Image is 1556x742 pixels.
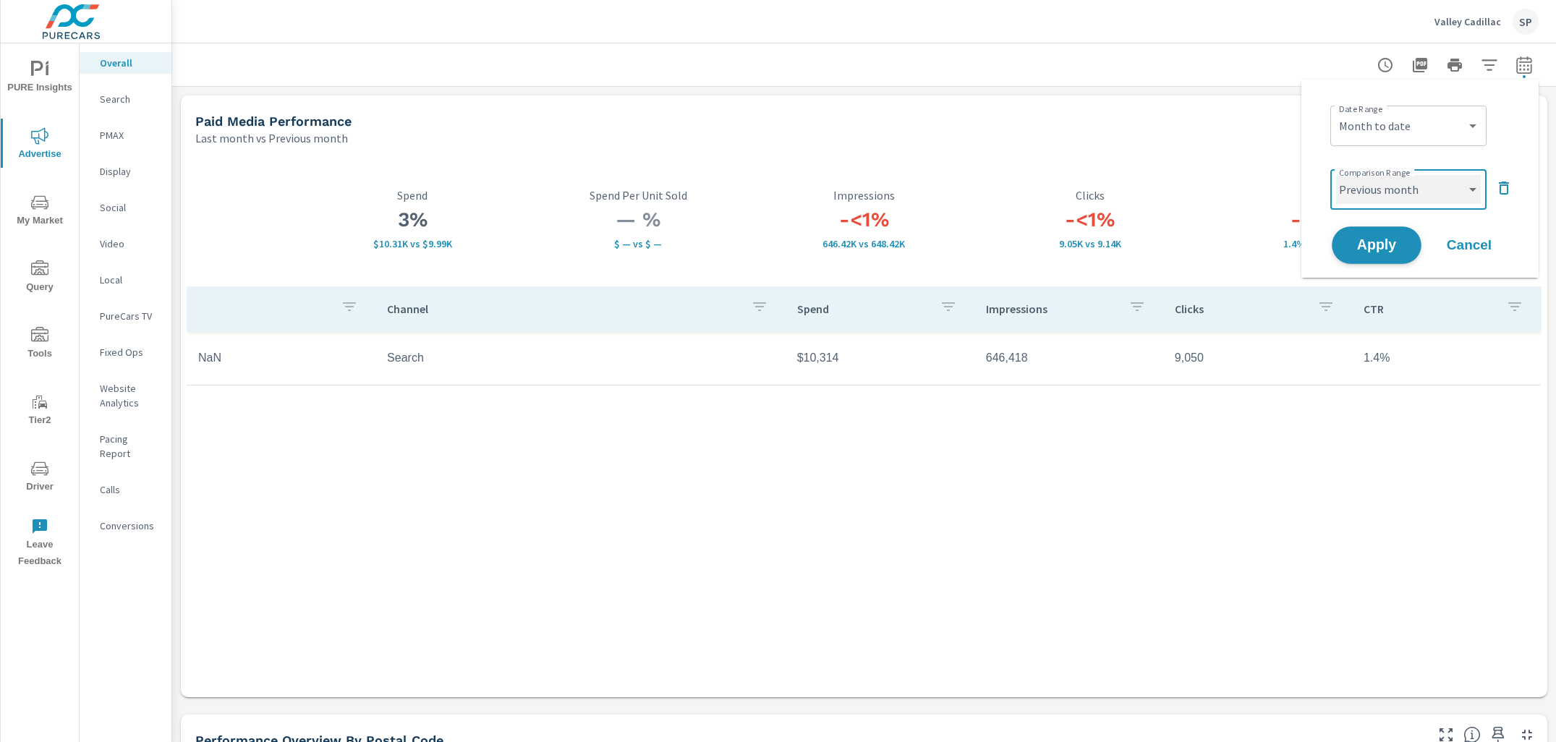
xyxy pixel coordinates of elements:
[100,56,160,70] p: Overall
[5,460,75,495] span: Driver
[786,340,974,376] td: $10,314
[1364,302,1495,316] p: CTR
[1203,189,1429,202] p: CTR
[80,378,171,414] div: Website Analytics
[375,340,786,376] td: Search
[80,515,171,537] div: Conversions
[187,340,375,376] td: NaN
[977,208,1203,232] h3: -<1%
[80,428,171,464] div: Pacing Report
[387,302,739,316] p: Channel
[100,164,160,179] p: Display
[986,302,1117,316] p: Impressions
[5,194,75,229] span: My Market
[80,479,171,500] div: Calls
[977,238,1203,250] p: 9,050 vs 9,139
[100,345,160,359] p: Fixed Ops
[5,127,75,163] span: Advertise
[1,43,79,576] div: nav menu
[1426,227,1513,263] button: Cancel
[525,208,751,232] h3: — %
[80,88,171,110] div: Search
[1347,239,1406,252] span: Apply
[100,482,160,497] p: Calls
[1510,51,1539,80] button: Select Date Range
[1175,302,1306,316] p: Clicks
[80,269,171,291] div: Local
[80,197,171,218] div: Social
[1332,226,1421,264] button: Apply
[100,381,160,410] p: Website Analytics
[299,238,525,250] p: $10,314 vs $9,988
[5,327,75,362] span: Tools
[1203,238,1429,250] p: 1.4% vs 1.41%
[1475,51,1504,80] button: Apply Filters
[100,273,160,287] p: Local
[797,302,928,316] p: Spend
[100,309,160,323] p: PureCars TV
[100,128,160,142] p: PMAX
[5,393,75,429] span: Tier2
[5,61,75,96] span: PURE Insights
[5,260,75,296] span: Query
[100,92,160,106] p: Search
[1352,340,1541,376] td: 1.4%
[299,208,525,232] h3: 3%
[100,236,160,251] p: Video
[751,189,977,202] p: Impressions
[1163,340,1352,376] td: 9,050
[100,200,160,215] p: Social
[195,114,352,129] h5: Paid Media Performance
[80,341,171,363] div: Fixed Ops
[100,432,160,461] p: Pacing Report
[5,518,75,570] span: Leave Feedback
[525,238,751,250] p: $ — vs $ —
[751,208,977,232] h3: -<1%
[80,305,171,327] div: PureCars TV
[751,238,977,250] p: 646,418 vs 648,424
[100,519,160,533] p: Conversions
[1203,208,1429,232] h3: -<1%
[80,161,171,182] div: Display
[977,189,1203,202] p: Clicks
[80,233,171,255] div: Video
[525,189,751,202] p: Spend Per Unit Sold
[1513,9,1539,35] div: SP
[1440,239,1498,252] span: Cancel
[974,340,1163,376] td: 646,418
[1434,15,1501,28] p: Valley Cadillac
[299,189,525,202] p: Spend
[80,52,171,74] div: Overall
[80,124,171,146] div: PMAX
[195,129,348,147] p: Last month vs Previous month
